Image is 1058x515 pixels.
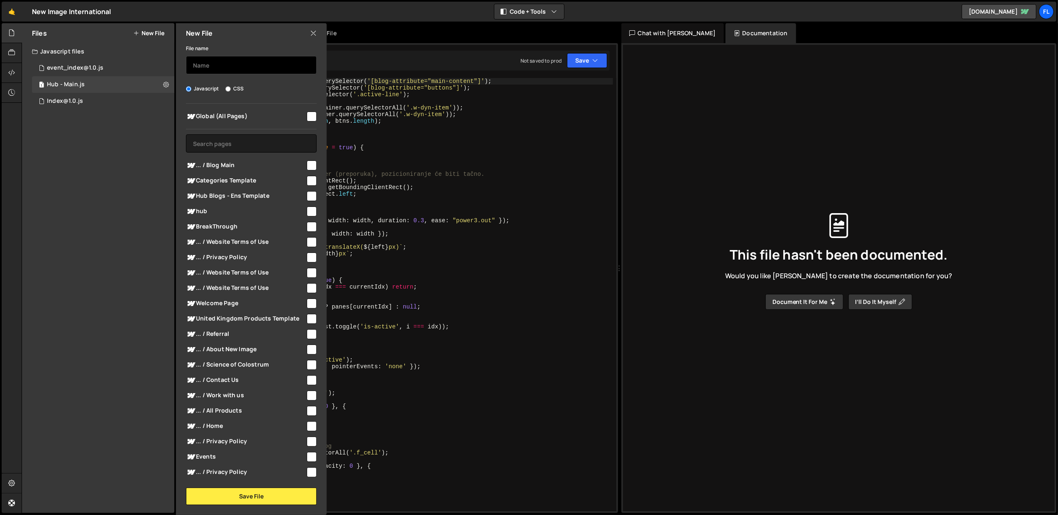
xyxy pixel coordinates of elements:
label: CSS [225,85,244,93]
span: 1 [39,82,44,89]
div: Chat with [PERSON_NAME] [621,23,724,43]
div: New Image International [32,7,111,17]
span: Categories Template [186,176,305,186]
span: Welcome Page [186,299,305,309]
button: I’ll do it myself [848,294,912,310]
span: This file hasn't been documented. [730,248,948,261]
input: Search pages [186,134,317,153]
span: BreakThrough [186,222,305,232]
span: ... / All Products [186,406,305,416]
input: CSS [225,86,231,92]
span: ... / Referral [186,329,305,339]
button: Save [567,53,607,68]
button: Save File [186,488,317,505]
span: ... / Website Terms of Use [186,268,305,278]
h2: New File [186,29,213,38]
div: Hub - Main.js [47,81,85,88]
span: ... / Work with us [186,391,305,401]
a: [DOMAIN_NAME] [962,4,1036,19]
span: ... / Privacy Policy [186,467,305,477]
button: Document it for me [765,294,843,310]
span: ... / Contact Us [186,375,305,385]
span: ... / About New Image [186,345,305,355]
button: New File [133,30,164,36]
div: Javascript files [22,43,174,60]
input: Javascript [186,86,191,92]
a: Fl [1039,4,1054,19]
div: Index@1.0.js [47,97,83,105]
div: 15795/42190.js [32,60,174,76]
span: ... / Website Terms of Use [186,237,305,247]
span: Hub Blogs - Ens Template [186,191,305,201]
span: ... / Privacy Policy [186,437,305,447]
span: ... / Home [186,421,305,431]
span: Global (All Pages) [186,112,305,121]
div: event_index@1.0.js [47,64,103,72]
div: 15795/44313.js [32,93,174,109]
span: Would you like [PERSON_NAME] to create the documentation for you? [725,271,952,280]
h2: Files [32,29,47,38]
div: Documentation [726,23,796,43]
div: Not saved to prod [520,57,562,64]
button: Code + Tools [494,4,564,19]
span: Events [186,452,305,462]
span: ... / Blog Main [186,160,305,170]
label: File name [186,44,208,53]
span: ... / Science of Colostrum [186,360,305,370]
a: 🤙 [2,2,22,22]
label: Javascript [186,85,219,93]
span: ... / Privacy Policy [186,253,305,262]
span: hub [186,206,305,216]
span: ... / Website Terms of Use [186,283,305,293]
span: United Kingdom Products Template [186,314,305,324]
div: 15795/46323.js [32,76,174,93]
input: Name [186,56,317,74]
